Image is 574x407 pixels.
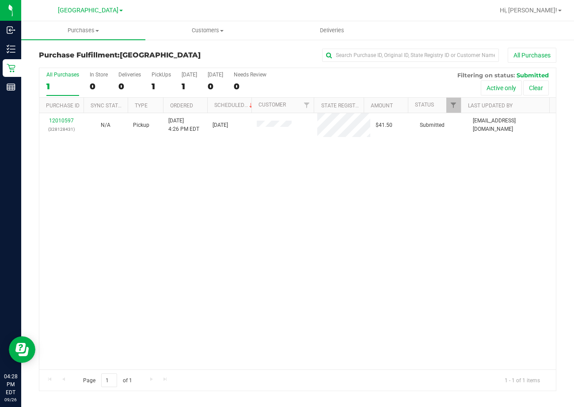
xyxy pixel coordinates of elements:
[7,83,15,91] inline-svg: Reports
[523,80,549,95] button: Clear
[420,121,445,129] span: Submitted
[152,72,171,78] div: PickUps
[101,121,110,129] button: N/A
[208,81,223,91] div: 0
[135,103,148,109] a: Type
[90,72,108,78] div: In Store
[101,373,117,387] input: 1
[498,373,547,387] span: 1 - 1 of 1 items
[21,21,145,40] a: Purchases
[120,51,201,59] span: [GEOGRAPHIC_DATA]
[145,21,270,40] a: Customers
[446,98,461,113] a: Filter
[214,102,255,108] a: Scheduled
[152,81,171,91] div: 1
[371,103,393,109] a: Amount
[49,118,74,124] a: 12010597
[270,21,394,40] a: Deliveries
[21,27,145,34] span: Purchases
[182,72,197,78] div: [DATE]
[415,102,434,108] a: Status
[517,72,549,79] span: Submitted
[133,121,149,129] span: Pickup
[213,121,228,129] span: [DATE]
[7,26,15,34] inline-svg: Inbound
[45,125,78,133] p: (328128431)
[481,80,522,95] button: Active only
[46,103,80,109] a: Purchase ID
[322,49,499,62] input: Search Purchase ID, Original ID, State Registry ID or Customer Name...
[168,117,199,133] span: [DATE] 4:26 PM EDT
[76,373,139,387] span: Page of 1
[58,7,118,14] span: [GEOGRAPHIC_DATA]
[90,81,108,91] div: 0
[170,103,193,109] a: Ordered
[4,373,17,396] p: 04:28 PM EDT
[376,121,392,129] span: $41.50
[91,103,125,109] a: Sync Status
[46,72,79,78] div: All Purchases
[258,102,286,108] a: Customer
[508,48,556,63] button: All Purchases
[208,72,223,78] div: [DATE]
[7,64,15,72] inline-svg: Retail
[39,51,211,59] h3: Purchase Fulfillment:
[101,122,110,128] span: Not Applicable
[182,81,197,91] div: 1
[234,72,266,78] div: Needs Review
[468,103,513,109] a: Last Updated By
[118,81,141,91] div: 0
[146,27,269,34] span: Customers
[46,81,79,91] div: 1
[7,45,15,53] inline-svg: Inventory
[457,72,515,79] span: Filtering on status:
[4,396,17,403] p: 09/26
[118,72,141,78] div: Deliveries
[500,7,557,14] span: Hi, [PERSON_NAME]!
[308,27,356,34] span: Deliveries
[234,81,266,91] div: 0
[299,98,314,113] a: Filter
[473,117,551,133] span: [EMAIL_ADDRESS][DOMAIN_NAME]
[9,336,35,363] iframe: Resource center
[321,103,368,109] a: State Registry ID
